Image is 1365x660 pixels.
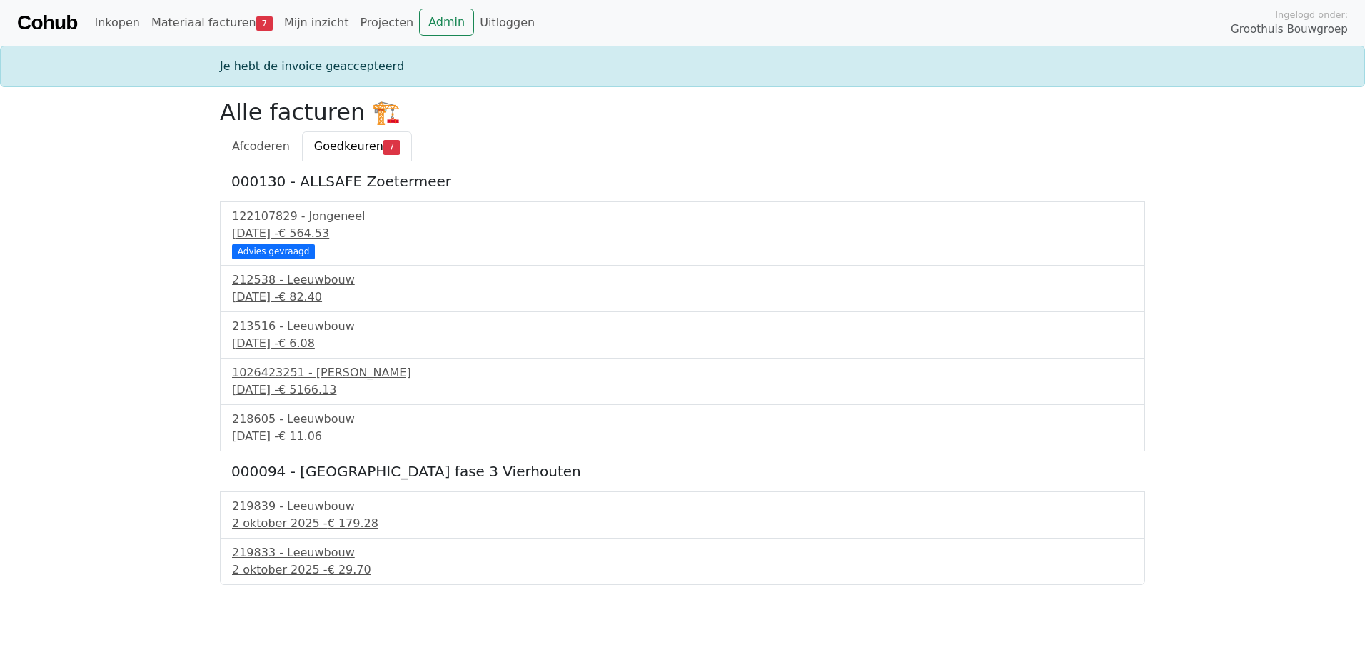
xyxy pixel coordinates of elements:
[232,411,1133,445] a: 218605 - Leeuwbouw[DATE] -€ 11.06
[232,515,1133,532] div: 2 oktober 2025 -
[232,318,1133,335] div: 213516 - Leeuwbouw
[232,544,1133,579] a: 219833 - Leeuwbouw2 oktober 2025 -€ 29.70
[302,131,412,161] a: Goedkeuren7
[278,336,315,350] span: € 6.08
[328,516,378,530] span: € 179.28
[232,271,1133,306] a: 212538 - Leeuwbouw[DATE] -€ 82.40
[232,208,1133,257] a: 122107829 - Jongeneel[DATE] -€ 564.53 Advies gevraagd
[474,9,540,37] a: Uitloggen
[278,383,336,396] span: € 5166.13
[1231,21,1348,38] span: Groothuis Bouwgroep
[314,139,383,153] span: Goedkeuren
[220,131,302,161] a: Afcoderen
[278,9,355,37] a: Mijn inzicht
[278,429,322,443] span: € 11.06
[232,271,1133,289] div: 212538 - Leeuwbouw
[211,58,1154,75] div: Je hebt de invoice geaccepteerd
[232,498,1133,532] a: 219839 - Leeuwbouw2 oktober 2025 -€ 179.28
[419,9,474,36] a: Admin
[256,16,273,31] span: 7
[232,139,290,153] span: Afcoderen
[146,9,278,37] a: Materiaal facturen7
[232,208,1133,225] div: 122107829 - Jongeneel
[89,9,145,37] a: Inkopen
[17,6,77,40] a: Cohub
[232,544,1133,561] div: 219833 - Leeuwbouw
[231,173,1134,190] h5: 000130 - ALLSAFE Zoetermeer
[232,561,1133,579] div: 2 oktober 2025 -
[232,428,1133,445] div: [DATE] -
[232,335,1133,352] div: [DATE] -
[231,463,1134,480] h5: 000094 - [GEOGRAPHIC_DATA] fase 3 Vierhouten
[232,498,1133,515] div: 219839 - Leeuwbouw
[232,225,1133,242] div: [DATE] -
[354,9,419,37] a: Projecten
[383,140,400,154] span: 7
[278,290,322,304] span: € 82.40
[1275,8,1348,21] span: Ingelogd onder:
[232,289,1133,306] div: [DATE] -
[278,226,329,240] span: € 564.53
[220,99,1145,126] h2: Alle facturen 🏗️
[232,364,1133,399] a: 1026423251 - [PERSON_NAME][DATE] -€ 5166.13
[328,563,371,576] span: € 29.70
[232,318,1133,352] a: 213516 - Leeuwbouw[DATE] -€ 6.08
[232,244,315,259] div: Advies gevraagd
[232,364,1133,381] div: 1026423251 - [PERSON_NAME]
[232,411,1133,428] div: 218605 - Leeuwbouw
[232,381,1133,399] div: [DATE] -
